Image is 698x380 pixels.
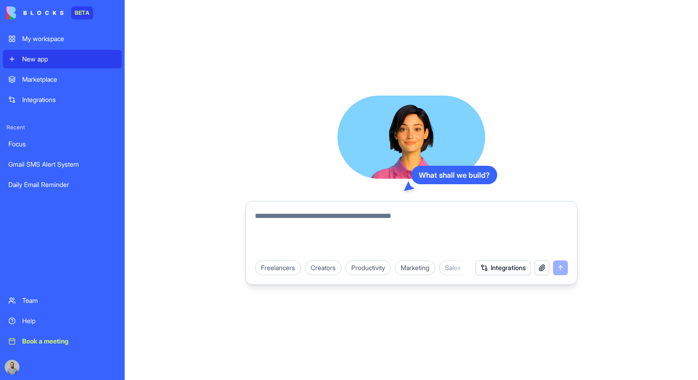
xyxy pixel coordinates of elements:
span: Recent [3,124,122,131]
div: Daily Email Reminder [8,180,116,189]
div: BETA [71,6,93,19]
a: Team [3,291,122,310]
div: Team [22,296,116,305]
div: Gmail SMS Alert System [8,160,116,169]
a: Daily Email Reminder [3,175,122,194]
div: New app [22,54,116,64]
div: Help [22,316,116,326]
button: Integrations [475,260,531,275]
div: Integrations [22,95,116,104]
a: Help [3,312,122,330]
div: Focus [8,139,116,149]
a: My workspace [3,30,122,48]
div: My workspace [22,34,116,43]
a: Book a meeting [3,332,122,350]
a: Integrations [3,90,122,109]
div: Book a meeting [22,337,116,346]
a: BETA [6,6,93,19]
a: Gmail SMS Alert System [3,155,122,174]
div: Marketing [395,260,435,275]
div: Freelancers [255,260,301,275]
a: Marketplace [3,70,122,89]
img: image_123650291_bsq8ao.jpg [5,360,19,374]
div: Marketplace [22,75,116,84]
a: Focus [3,135,122,153]
div: Productivity [345,260,391,275]
a: New app [3,50,122,68]
div: What shall we build? [411,166,497,184]
div: Creators [305,260,342,275]
img: logo [6,6,64,19]
div: Sales [439,260,467,275]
